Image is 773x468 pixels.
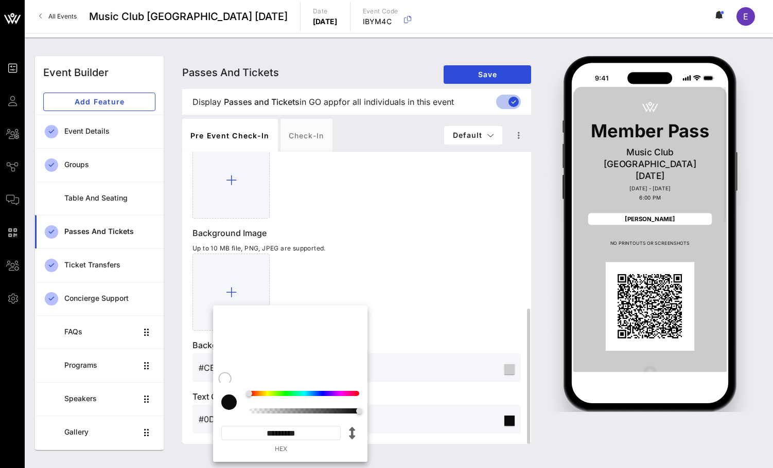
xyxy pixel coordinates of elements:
[743,11,748,22] span: E
[588,213,712,225] div: [PERSON_NAME]
[192,96,454,108] span: Display in GO app
[588,193,712,201] p: 6:00 PM
[35,349,164,382] a: Programs
[64,194,155,203] div: Table and Seating
[182,119,278,152] div: Pre Event Check-in
[444,65,531,84] button: Save
[588,122,712,140] p: Member Pass
[35,248,164,282] a: Ticket Transfers
[64,127,155,136] div: Event Details
[280,119,332,152] div: Check-in
[64,428,137,437] div: Gallery
[64,261,155,269] div: Ticket Transfers
[363,16,398,27] p: IBYM4C
[606,262,695,351] div: QR Code
[64,361,137,370] div: Programs
[35,382,164,416] a: Speakers
[224,96,300,108] span: Passes and Tickets
[64,227,155,236] div: Passes and Tickets
[444,126,502,145] button: Default
[64,294,155,303] div: Concierge Support
[43,65,109,80] div: Event Builder
[33,8,83,25] a: All Events
[64,160,155,169] div: Groups
[192,227,521,239] p: Background Image
[588,185,712,192] p: [DATE] - [DATE]
[52,97,147,106] span: Add Feature
[313,6,338,16] p: Date
[588,240,712,247] p: NO PRINTOUTS OR SCREENSHOTS
[35,416,164,449] a: Gallery
[89,9,288,24] span: Music Club [GEOGRAPHIC_DATA] [DATE]
[35,315,164,349] a: FAQs
[313,16,338,27] p: [DATE]
[64,328,137,336] div: FAQs
[339,96,454,108] span: for all individuals in this event
[588,146,712,182] p: Music Club [GEOGRAPHIC_DATA] [DATE]
[64,394,137,403] div: Speakers
[192,244,326,252] span: Up to 10 MB file, PNG, JPEG are supported.
[35,182,164,215] a: Table and Seating
[192,390,521,403] p: Text Color
[35,148,164,182] a: Groups
[452,131,494,139] span: Default
[35,215,164,248] a: Passes and Tickets
[736,7,755,26] div: E
[35,282,164,315] a: Concierge Support
[192,339,521,351] p: Background Color
[35,115,164,148] a: Event Details
[363,6,398,16] p: Event Code
[452,70,523,79] span: Save
[275,444,287,454] span: HEX
[43,93,155,111] button: Add Feature
[182,66,279,79] span: Passes and Tickets
[48,12,77,20] span: All Events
